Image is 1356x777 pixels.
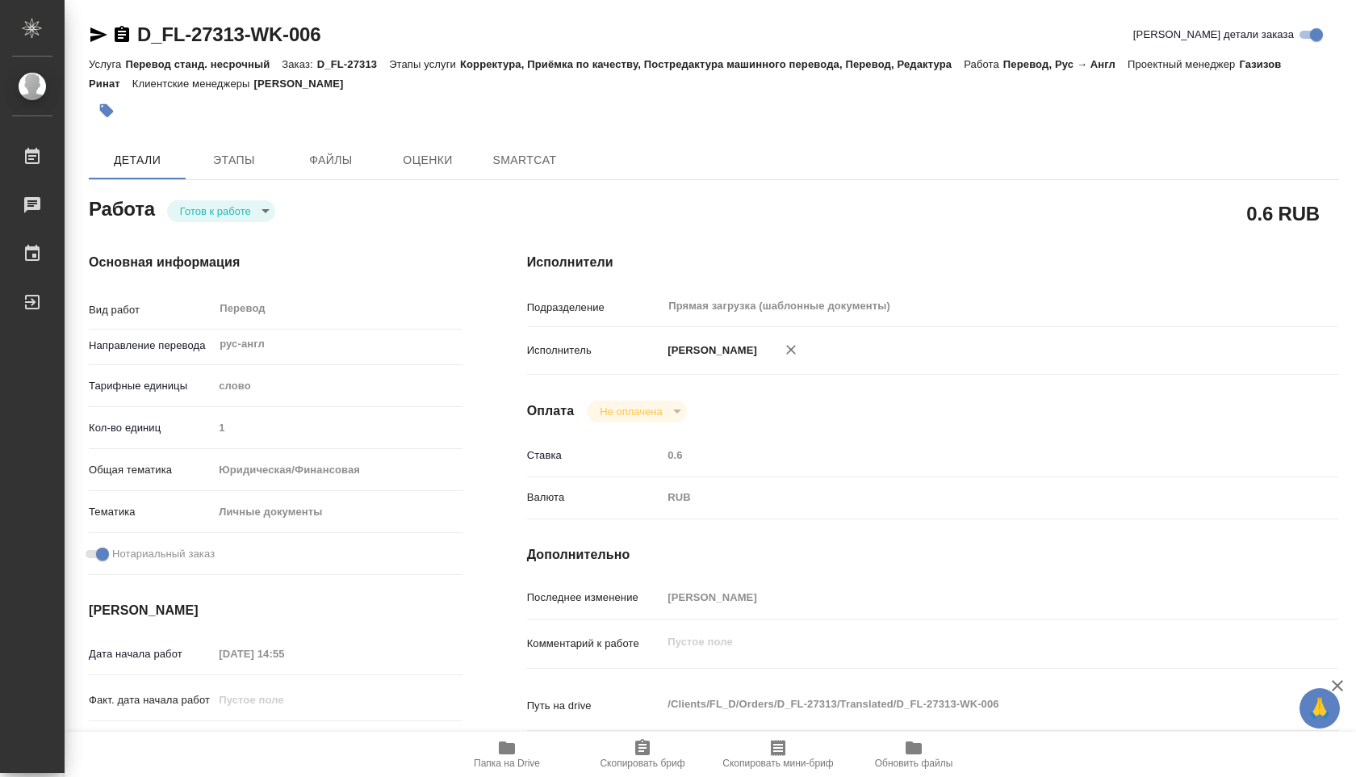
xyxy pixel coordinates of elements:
[527,698,663,714] p: Путь на drive
[527,447,663,464] p: Ставка
[213,642,354,666] input: Пустое поле
[486,150,563,170] span: SmartCat
[875,758,953,769] span: Обновить файлы
[213,498,462,526] div: Личные документы
[282,58,316,70] p: Заказ:
[254,78,356,90] p: [PERSON_NAME]
[389,58,460,70] p: Этапы услуги
[132,78,254,90] p: Клиентские менеджеры
[527,545,1338,565] h4: Дополнительно
[527,590,663,606] p: Последнее изменение
[89,692,213,708] p: Факт. дата начала работ
[527,401,575,421] h4: Оплата
[89,58,125,70] p: Услуга
[600,758,684,769] span: Скопировать бриф
[213,456,462,484] div: Юридическая/Финансовая
[175,204,256,218] button: Готов к работе
[662,443,1270,467] input: Пустое поле
[89,193,155,222] h2: Работа
[89,338,213,354] p: Направление перевода
[195,150,273,170] span: Этапы
[710,732,846,777] button: Скопировать мини-бриф
[89,378,213,394] p: Тарифные единицы
[1246,199,1320,227] h2: 0.6 RUB
[846,732,981,777] button: Обновить файлы
[125,58,282,70] p: Перевод станд. несрочный
[112,546,215,562] span: Нотариальный заказ
[474,758,540,769] span: Папка на Drive
[98,150,176,170] span: Детали
[292,150,370,170] span: Файлы
[595,405,667,418] button: Не оплачена
[460,58,964,70] p: Корректура, Приёмка по качеству, Постредактура машинного перевода, Перевод, Редактура
[389,150,467,170] span: Оценки
[167,200,275,222] div: Готов к работе
[112,25,132,44] button: Скопировать ссылку
[527,636,663,652] p: Комментарий к работе
[317,58,389,70] p: D_FL-27313
[527,342,663,359] p: Исполнитель
[1299,688,1340,729] button: 🙏
[773,332,809,367] button: Удалить исполнителя
[89,253,462,272] h4: Основная информация
[213,730,354,754] input: Пустое поле
[213,372,462,400] div: слово
[439,732,575,777] button: Папка на Drive
[1133,27,1294,43] span: [PERSON_NAME] детали заказа
[89,25,108,44] button: Скопировать ссылку для ЯМессенджера
[527,253,1338,272] h4: Исполнители
[1128,58,1239,70] p: Проектный менеджер
[89,601,462,620] h4: [PERSON_NAME]
[213,688,354,712] input: Пустое поле
[662,484,1270,511] div: RUB
[89,646,213,662] p: Дата начала работ
[527,489,663,506] p: Валюта
[964,58,1003,70] p: Работа
[575,732,710,777] button: Скопировать бриф
[89,302,213,318] p: Вид работ
[89,420,213,436] p: Кол-во единиц
[1306,691,1333,725] span: 🙏
[89,93,124,128] button: Добавить тэг
[587,401,686,422] div: Готов к работе
[213,416,462,439] input: Пустое поле
[662,586,1270,609] input: Пустое поле
[89,462,213,478] p: Общая тематика
[527,300,663,316] p: Подразделение
[137,23,320,45] a: D_FL-27313-WK-006
[662,691,1270,718] textarea: /Clients/FL_D/Orders/D_FL-27313/Translated/D_FL-27313-WK-006
[89,504,213,520] p: Тематика
[722,758,833,769] span: Скопировать мини-бриф
[1003,58,1128,70] p: Перевод, Рус → Англ
[662,342,757,359] p: [PERSON_NAME]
